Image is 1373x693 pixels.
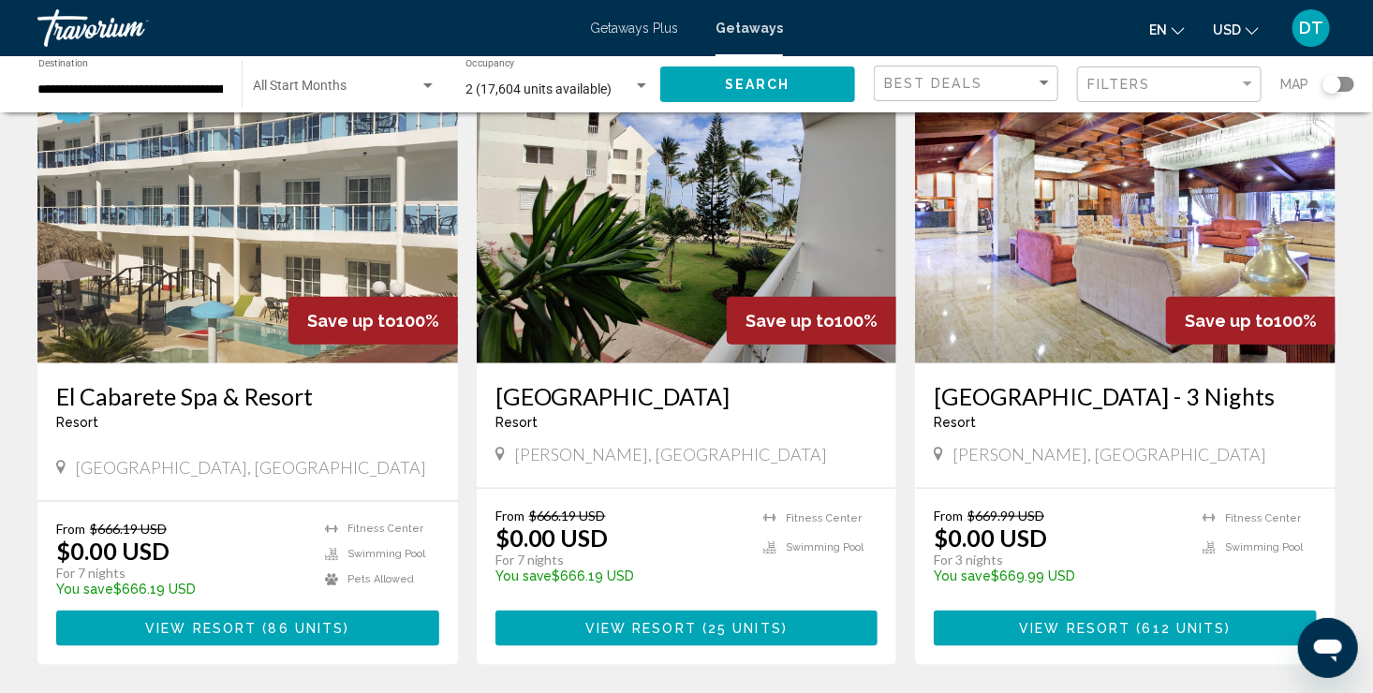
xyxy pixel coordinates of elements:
p: $666.19 USD [495,568,746,583]
p: For 7 nights [56,565,306,582]
iframe: Button to launch messaging window [1298,618,1358,678]
span: [PERSON_NAME], [GEOGRAPHIC_DATA] [952,444,1266,464]
a: Getaways [716,21,783,36]
p: For 3 nights [934,552,1184,568]
span: Pets Allowed [347,573,414,585]
span: Save up to [746,311,834,331]
span: ( ) [257,622,349,637]
button: View Resort(86 units) [56,611,439,645]
span: Map [1280,71,1308,97]
span: View Resort [585,622,697,637]
span: Save up to [1185,311,1274,331]
span: $666.19 USD [90,521,167,537]
span: Resort [56,415,98,430]
span: View Resort [1019,622,1130,637]
p: $669.99 USD [934,568,1184,583]
a: [GEOGRAPHIC_DATA] [495,382,878,410]
p: For 7 nights [495,552,746,568]
span: Save up to [307,311,396,331]
span: Swimming Pool [786,541,864,553]
button: View Resort(612 units) [934,611,1317,645]
span: Resort [495,415,538,430]
img: DS94E01X.jpg [915,64,1336,363]
p: $666.19 USD [56,582,306,597]
span: 86 units [269,622,345,637]
div: 100% [288,297,458,345]
span: From [495,508,524,523]
span: You save [495,568,553,583]
span: 25 units [708,622,782,637]
span: en [1149,22,1167,37]
span: [PERSON_NAME], [GEOGRAPHIC_DATA] [514,444,828,464]
button: View Resort(25 units) [495,611,878,645]
button: Filter [1077,66,1262,104]
span: Search [725,78,790,93]
span: USD [1213,22,1241,37]
span: $666.19 USD [529,508,606,523]
span: Resort [934,415,976,430]
span: Fitness Center [1225,512,1301,524]
span: Fitness Center [347,523,423,535]
p: $0.00 USD [934,523,1047,552]
button: Change currency [1213,16,1259,43]
span: [GEOGRAPHIC_DATA], [GEOGRAPHIC_DATA] [75,457,426,478]
span: 612 units [1143,622,1226,637]
p: $0.00 USD [495,523,609,552]
button: User Menu [1287,8,1336,48]
span: From [56,521,85,537]
button: Search [660,66,855,101]
span: You save [56,582,113,597]
span: 2 (17,604 units available) [465,81,612,96]
span: Swimming Pool [347,548,425,560]
span: ( ) [1131,622,1232,637]
img: D826E01X.jpg [37,64,458,363]
span: Filters [1087,77,1151,92]
a: El Cabarete Spa & Resort [56,382,439,410]
span: DT [1299,19,1323,37]
span: From [934,508,963,523]
mat-select: Sort by [884,76,1053,92]
a: Getaways Plus [590,21,678,36]
span: $669.99 USD [967,508,1044,523]
span: Swimming Pool [1225,541,1303,553]
span: ( ) [697,622,788,637]
a: Travorium [37,9,571,47]
div: 100% [1166,297,1336,345]
span: You save [934,568,991,583]
span: Fitness Center [786,512,862,524]
span: View Resort [145,622,257,637]
div: 100% [727,297,896,345]
img: 3930E01X.jpg [477,64,897,363]
p: $0.00 USD [56,537,170,565]
a: [GEOGRAPHIC_DATA] - 3 Nights [934,382,1317,410]
span: Best Deals [884,76,982,91]
button: Change language [1149,16,1185,43]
